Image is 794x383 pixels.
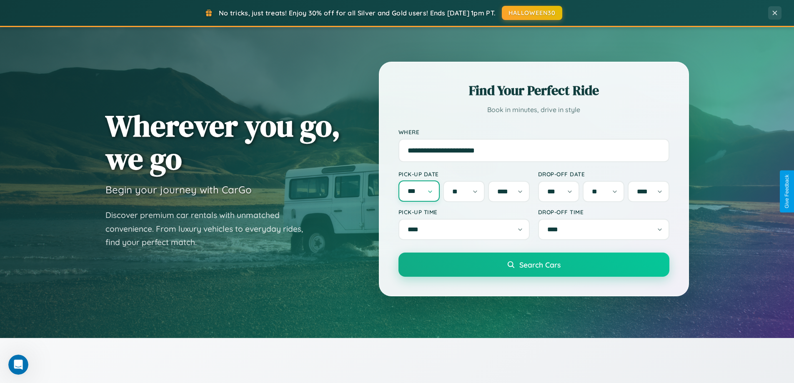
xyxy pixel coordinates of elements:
p: Book in minutes, drive in style [398,104,669,116]
span: Search Cars [519,260,561,269]
label: Pick-up Time [398,208,530,215]
label: Drop-off Date [538,170,669,178]
label: Where [398,128,669,135]
h1: Wherever you go, we go [105,109,341,175]
h3: Begin your journey with CarGo [105,183,252,196]
iframe: Intercom live chat [8,355,28,375]
span: No tricks, just treats! Enjoy 30% off for all Silver and Gold users! Ends [DATE] 1pm PT. [219,9,496,17]
button: Search Cars [398,253,669,277]
div: Give Feedback [784,175,790,208]
p: Discover premium car rentals with unmatched convenience. From luxury vehicles to everyday rides, ... [105,208,314,249]
button: HALLOWEEN30 [502,6,562,20]
h2: Find Your Perfect Ride [398,81,669,100]
label: Drop-off Time [538,208,669,215]
label: Pick-up Date [398,170,530,178]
